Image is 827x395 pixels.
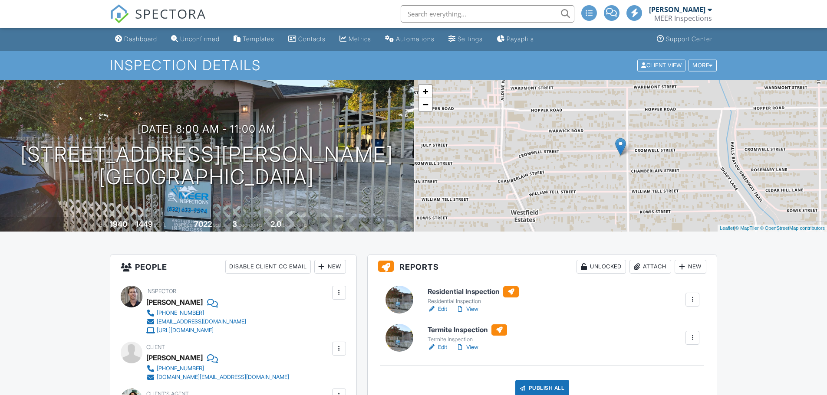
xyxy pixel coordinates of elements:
h3: [DATE] 8:00 am - 11:00 am [138,123,276,135]
div: 1940 [110,219,127,229]
div: 3 [232,219,237,229]
a: Templates [230,31,278,47]
a: Client View [636,62,688,68]
div: [PERSON_NAME] [649,5,705,14]
a: Edit [428,343,447,352]
div: Residential Inspection [428,298,519,305]
div: Unlocked [577,260,626,274]
a: Metrics [336,31,375,47]
div: Settings [458,35,483,42]
a: Automations (Advanced) [382,31,438,47]
div: [PERSON_NAME] [146,351,203,364]
span: Built [99,222,109,228]
div: Paysplits [507,35,534,42]
div: Templates [243,35,274,42]
div: [DOMAIN_NAME][EMAIL_ADDRESS][DOMAIN_NAME] [157,374,289,381]
div: 7022 [194,219,212,229]
div: [URL][DOMAIN_NAME] [157,327,214,334]
div: Automations [396,35,435,42]
div: | [718,225,827,232]
a: SPECTORA [110,12,206,30]
a: View [456,305,478,313]
span: Inspector [146,288,176,294]
span: Lot Size [175,222,193,228]
input: Search everything... [401,5,574,23]
div: Metrics [349,35,371,42]
div: 2.0 [270,219,281,229]
div: Dashboard [124,35,157,42]
h3: Reports [368,255,717,279]
a: Edit [428,305,447,313]
a: View [456,343,478,352]
a: Contacts [285,31,329,47]
a: Zoom in [419,85,432,98]
a: Termite Inspection Termite Inspection [428,324,507,343]
a: [URL][DOMAIN_NAME] [146,326,246,335]
a: [EMAIL_ADDRESS][DOMAIN_NAME] [146,317,246,326]
div: Disable Client CC Email [225,260,311,274]
div: Termite Inspection [428,336,507,343]
div: [PERSON_NAME] [146,296,203,309]
span: sq.ft. [213,222,224,228]
div: MEER Inspections [654,14,712,23]
a: © OpenStreetMap contributors [760,225,825,231]
h6: Residential Inspection [428,286,519,297]
div: [EMAIL_ADDRESS][DOMAIN_NAME] [157,318,246,325]
img: The Best Home Inspection Software - Spectora [110,4,129,23]
h1: Inspection Details [110,58,718,73]
a: Leaflet [720,225,734,231]
span: SPECTORA [135,4,206,23]
div: [PHONE_NUMBER] [157,310,204,317]
div: New [314,260,346,274]
a: © MapTiler [735,225,759,231]
a: Support Center [653,31,716,47]
a: Dashboard [112,31,161,47]
div: Client View [637,59,685,71]
div: Contacts [298,35,326,42]
div: Support Center [666,35,712,42]
a: Residential Inspection Residential Inspection [428,286,519,305]
a: [PHONE_NUMBER] [146,309,246,317]
span: sq. ft. [154,222,166,228]
div: 1449 [135,219,153,229]
a: [PHONE_NUMBER] [146,364,289,373]
div: New [675,260,706,274]
span: bathrooms [283,222,307,228]
h1: [STREET_ADDRESS][PERSON_NAME] [GEOGRAPHIC_DATA] [20,143,393,189]
h3: People [110,255,356,279]
div: Attach [629,260,671,274]
a: Paysplits [493,31,537,47]
a: Unconfirmed [168,31,223,47]
span: bedrooms [238,222,262,228]
span: Client [146,344,165,350]
a: Zoom out [419,98,432,111]
div: [PHONE_NUMBER] [157,365,204,372]
a: Settings [445,31,486,47]
h6: Termite Inspection [428,324,507,336]
div: Unconfirmed [180,35,220,42]
a: [DOMAIN_NAME][EMAIL_ADDRESS][DOMAIN_NAME] [146,373,289,382]
div: More [689,59,717,71]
